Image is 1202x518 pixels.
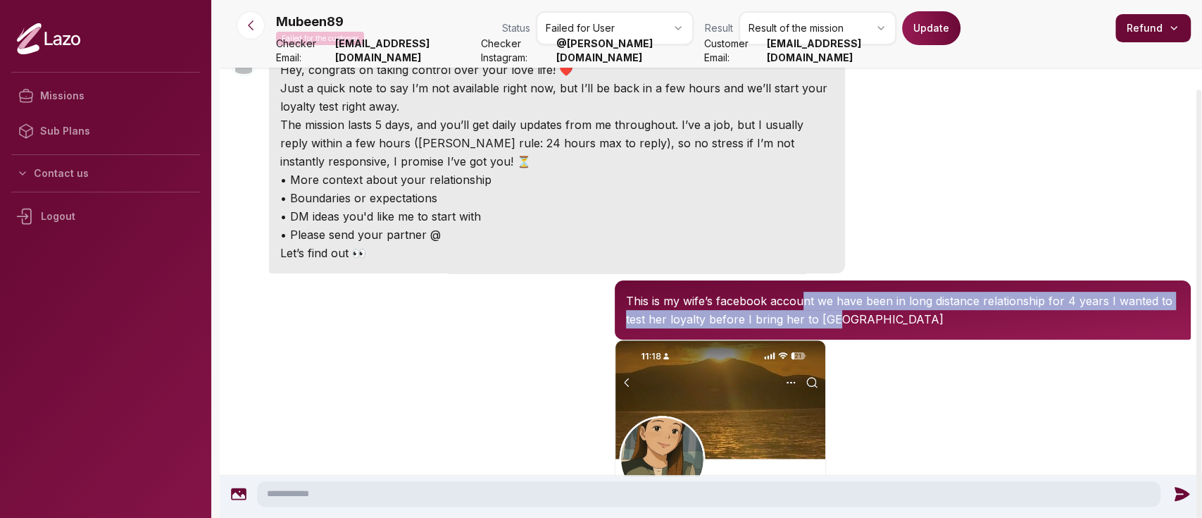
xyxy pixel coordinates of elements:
[11,198,200,235] div: Logout
[280,171,834,189] p: • More context about your relationship
[11,113,200,149] a: Sub Plans
[705,21,733,35] span: Result
[481,37,551,65] span: Checker Instagram:
[556,37,699,65] strong: @ [PERSON_NAME][DOMAIN_NAME]
[280,244,834,262] p: Let’s find out 👀
[280,226,834,244] p: • Please send your partner @
[902,11,960,45] button: Update
[766,37,907,65] strong: [EMAIL_ADDRESS][DOMAIN_NAME]
[276,32,364,45] p: Failed for the customer
[626,292,1179,328] p: This is my wife’s facebook account we have been in long distance relationship for 4 years I wante...
[502,21,530,35] span: Status
[704,37,760,65] span: Customer Email:
[11,161,200,186] button: Contact us
[276,37,330,65] span: Checker Email:
[1115,14,1191,42] button: Refund
[280,79,834,116] p: Just a quick note to say I’m not available right now, but I’ll be back in a few hours and we’ll s...
[11,78,200,113] a: Missions
[280,189,834,207] p: • Boundaries or expectations
[335,37,476,65] strong: [EMAIL_ADDRESS][DOMAIN_NAME]
[280,207,834,226] p: • DM ideas you'd like me to start with
[276,12,344,32] p: Mubeen89
[280,61,834,79] p: Hey, congrats on taking control over your love life! ❤️
[280,116,834,171] p: The mission lasts 5 days, and you’ll get daily updates from me throughout. I’ve a job, but I usua...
